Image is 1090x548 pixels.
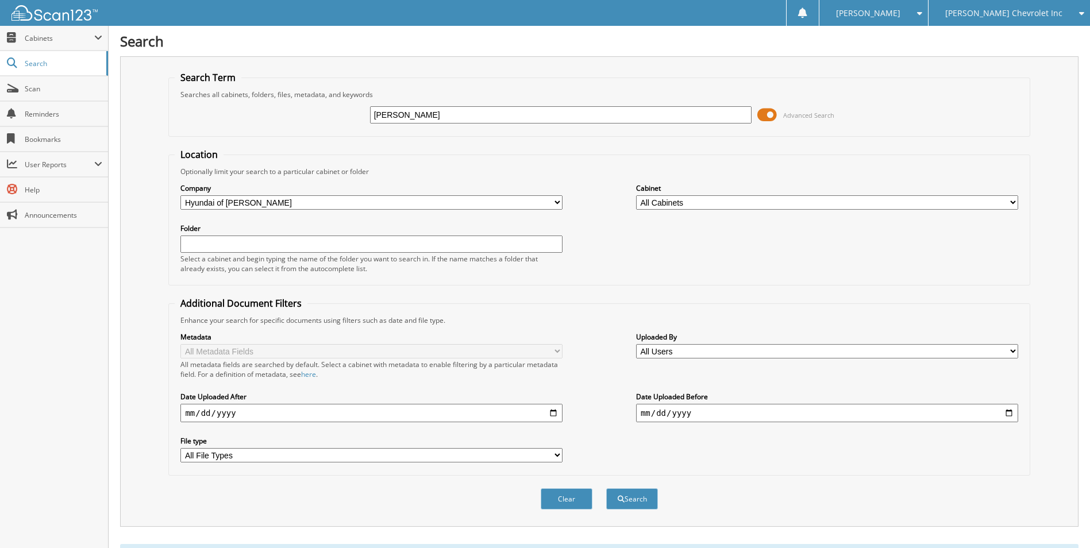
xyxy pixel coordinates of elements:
input: start [180,404,563,422]
img: scan123-logo-white.svg [11,5,98,21]
button: Clear [541,488,592,510]
div: Select a cabinet and begin typing the name of the folder you want to search in. If the name match... [180,254,563,273]
div: Enhance your search for specific documents using filters such as date and file type. [175,315,1023,325]
div: Optionally limit your search to a particular cabinet or folder [175,167,1023,176]
a: here [301,369,316,379]
label: Metadata [180,332,563,342]
label: Date Uploaded Before [636,392,1018,402]
span: Bookmarks [25,134,102,144]
div: All metadata fields are searched by default. Select a cabinet with metadata to enable filtering b... [180,360,563,379]
span: [PERSON_NAME] [836,10,900,17]
span: Search [25,59,101,68]
span: Announcements [25,210,102,220]
span: [PERSON_NAME] Chevrolet Inc [945,10,1062,17]
h1: Search [120,32,1079,51]
legend: Additional Document Filters [175,297,307,310]
legend: Location [175,148,224,161]
label: File type [180,436,563,446]
input: end [636,404,1018,422]
label: Folder [180,223,563,233]
span: Advanced Search [783,111,834,119]
span: Help [25,185,102,195]
label: Company [180,183,563,193]
div: Searches all cabinets, folders, files, metadata, and keywords [175,90,1023,99]
legend: Search Term [175,71,241,84]
label: Uploaded By [636,332,1018,342]
label: Cabinet [636,183,1018,193]
span: User Reports [25,160,94,169]
span: Scan [25,84,102,94]
span: Cabinets [25,33,94,43]
span: Reminders [25,109,102,119]
button: Search [606,488,658,510]
label: Date Uploaded After [180,392,563,402]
